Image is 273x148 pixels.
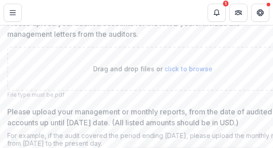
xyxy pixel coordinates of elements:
button: Toggle Menu [4,4,22,22]
p: Drag and drop files or [93,64,213,74]
button: Notifications [208,4,226,22]
span: click to browse [164,65,213,73]
button: Partners [229,4,248,22]
div: 1 [223,0,228,7]
button: Get Help [251,4,269,22]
